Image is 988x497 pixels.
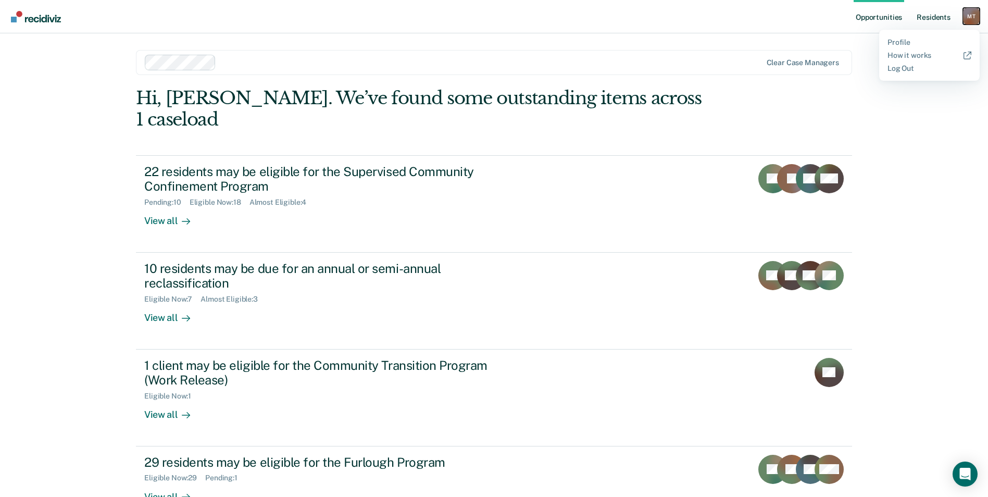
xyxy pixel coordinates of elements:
[190,198,249,207] div: Eligible Now : 18
[144,401,203,421] div: View all
[963,8,980,24] button: Profile dropdown button
[11,11,61,22] img: Recidiviz
[144,392,199,401] div: Eligible Now : 1
[144,455,510,470] div: 29 residents may be eligible for the Furlough Program
[887,38,971,47] a: Profile
[144,207,203,227] div: View all
[144,164,510,194] div: 22 residents may be eligible for the Supervised Community Confinement Program
[963,8,980,24] div: M T
[767,58,839,67] div: Clear case managers
[887,64,971,73] a: Log Out
[201,295,266,304] div: Almost Eligible : 3
[136,155,852,253] a: 22 residents may be eligible for the Supervised Community Confinement ProgramPending:10Eligible N...
[136,88,709,130] div: Hi, [PERSON_NAME]. We’ve found some outstanding items across 1 caseload
[144,474,205,482] div: Eligible Now : 29
[144,295,201,304] div: Eligible Now : 7
[144,198,190,207] div: Pending : 10
[205,474,246,482] div: Pending : 1
[144,358,510,388] div: 1 client may be eligible for the Community Transition Program (Work Release)
[887,51,971,60] a: How it works
[953,462,978,487] div: Open Intercom Messenger
[144,261,510,291] div: 10 residents may be due for an annual or semi-annual reclassification
[136,253,852,350] a: 10 residents may be due for an annual or semi-annual reclassificationEligible Now:7Almost Eligibl...
[136,350,852,446] a: 1 client may be eligible for the Community Transition Program (Work Release)Eligible Now:1View all
[144,304,203,324] div: View all
[249,198,315,207] div: Almost Eligible : 4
